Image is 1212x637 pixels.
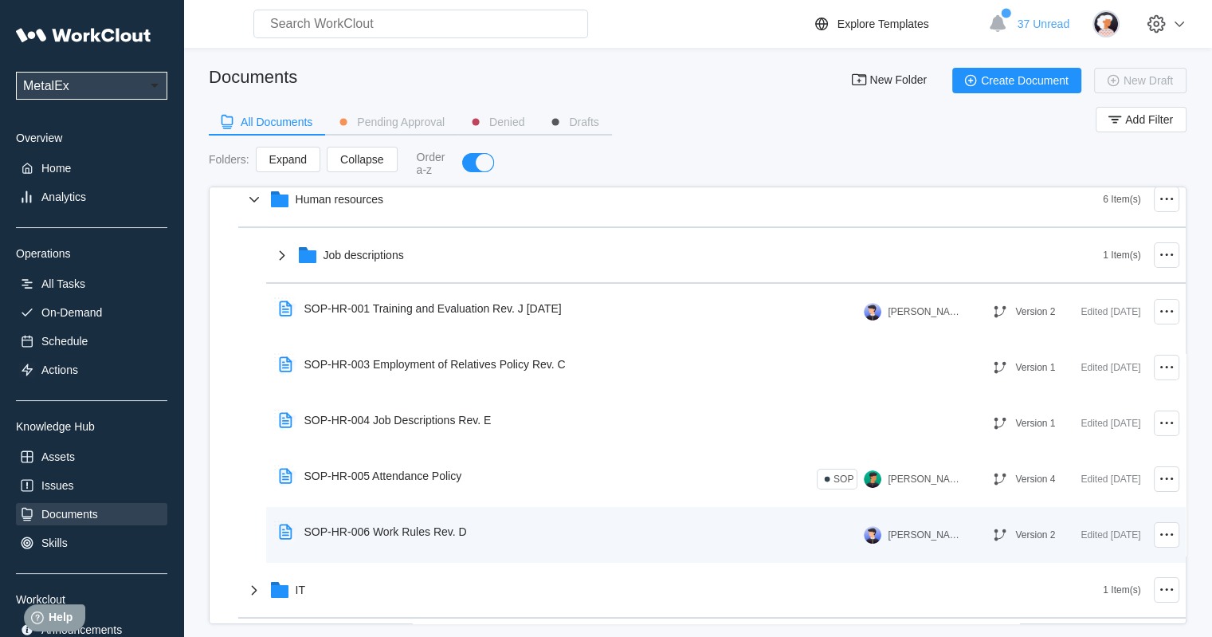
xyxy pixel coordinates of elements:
[16,301,167,324] a: On-Demand
[16,420,167,433] div: Knowledge Hub
[952,68,1081,93] button: Create Document
[340,154,383,165] span: Collapse
[841,68,939,93] button: New Folder
[209,110,325,134] button: All Documents
[41,479,73,492] div: Issues
[241,116,312,128] div: All Documents
[457,110,537,134] button: Denied
[41,364,78,376] div: Actions
[41,306,102,319] div: On-Demand
[304,414,492,427] div: SOP-HR-004 Job Descriptions Rev. E
[812,14,980,33] a: Explore Templates
[1096,107,1187,132] button: Add Filter
[269,154,307,165] span: Expand
[1015,418,1055,429] div: Version 1
[16,132,167,144] div: Overview
[1081,525,1140,545] div: Edited [DATE]
[41,508,98,521] div: Documents
[1081,358,1140,377] div: Edited [DATE]
[489,116,524,128] div: Denied
[864,303,881,320] img: user-5.png
[209,153,249,166] div: Folders :
[1092,10,1120,37] img: user-4.png
[869,74,927,87] span: New Folder
[357,116,445,128] div: Pending Approval
[864,470,881,488] img: user.png
[417,151,447,176] div: Order a-z
[209,67,297,88] div: Documents
[1094,68,1187,93] button: New Draft
[888,306,959,317] div: [PERSON_NAME]
[304,525,467,538] div: SOP-HR-006 Work Rules Rev. D
[16,359,167,381] a: Actions
[304,302,562,315] div: SOP-HR-001 Training and Evaluation Rev. J [DATE]
[1103,194,1140,205] div: 6 Item(s)
[296,193,384,206] div: Human resources
[1124,75,1173,86] span: New Draft
[16,330,167,352] a: Schedule
[1103,584,1140,596] div: 1 Item(s)
[16,157,167,179] a: Home
[1081,470,1140,489] div: Edited [DATE]
[837,18,929,30] div: Explore Templates
[1015,362,1055,373] div: Version 1
[1081,302,1140,321] div: Edited [DATE]
[1103,250,1140,261] div: 1 Item(s)
[16,532,167,554] a: Skills
[537,110,611,134] button: Drafts
[981,75,1069,86] span: Create Document
[16,474,167,497] a: Issues
[16,503,167,525] a: Documents
[41,335,88,348] div: Schedule
[41,450,75,463] div: Assets
[296,584,305,596] div: IT
[16,273,167,295] a: All Tasks
[327,147,397,172] button: Collapse
[16,186,167,208] a: Analytics
[1015,306,1055,317] div: Version 2
[833,474,853,485] div: SOP
[41,162,71,175] div: Home
[304,358,566,371] div: SOP-HR-003 Employment of Relatives Policy Rev. C
[256,147,320,172] button: Expand
[1125,114,1173,125] span: Add Filter
[253,10,588,38] input: Search WorkClout
[41,277,85,290] div: All Tasks
[41,191,86,203] div: Analytics
[16,247,167,260] div: Operations
[864,526,881,544] img: user-5.png
[304,470,462,482] div: SOP-HR-005 Attendance Policy
[16,593,167,606] div: Workclout
[41,537,68,549] div: Skills
[1018,18,1069,30] span: 37 Unread
[888,474,959,485] div: [PERSON_NAME] - previous user
[888,529,959,541] div: [PERSON_NAME]
[16,446,167,468] a: Assets
[324,249,404,261] div: Job descriptions
[569,116,598,128] div: Drafts
[1015,529,1055,541] div: Version 2
[325,110,457,134] button: Pending Approval
[1015,474,1055,485] div: Version 4
[1081,414,1140,433] div: Edited [DATE]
